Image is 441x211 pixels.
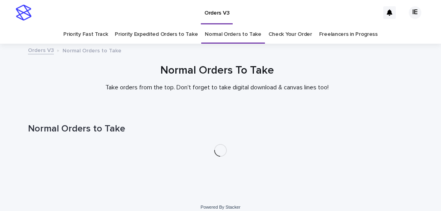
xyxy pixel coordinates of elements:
a: Normal Orders to Take [205,25,261,44]
div: IE [409,6,421,19]
p: Normal Orders to Take [62,46,121,54]
a: Check Your Order [268,25,312,44]
h1: Normal Orders to Take [28,123,413,135]
p: Take orders from the top. Don't forget to take digital download & canvas lines too! [60,84,374,91]
img: stacker-logo-s-only.png [16,5,31,20]
a: Priority Expedited Orders to Take [115,25,198,44]
a: Powered By Stacker [200,205,240,209]
a: Priority Fast Track [63,25,108,44]
h1: Normal Orders To Take [24,64,410,78]
a: Orders V3 [28,45,54,54]
a: Freelancers in Progress [319,25,378,44]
